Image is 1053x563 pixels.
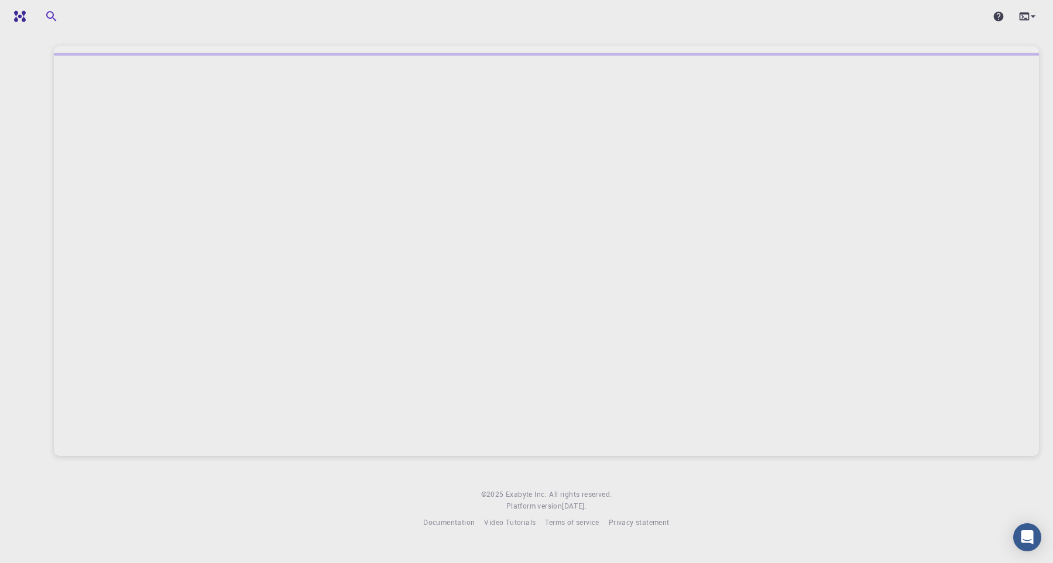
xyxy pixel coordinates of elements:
div: Open Intercom Messenger [1013,523,1041,551]
a: Video Tutorials [484,517,536,528]
a: [DATE]. [562,500,586,512]
span: Documentation [423,517,475,527]
a: Documentation [423,517,475,528]
span: Privacy statement [609,517,670,527]
span: [DATE] . [562,501,586,510]
span: Video Tutorials [484,517,536,527]
img: logo [9,11,26,22]
a: Terms of service [545,517,599,528]
span: All rights reserved. [549,489,612,500]
span: Platform version [506,500,562,512]
span: Terms of service [545,517,599,527]
span: © 2025 [481,489,506,500]
span: Exabyte Inc. [506,489,547,499]
a: Privacy statement [609,517,670,528]
a: Exabyte Inc. [506,489,547,500]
